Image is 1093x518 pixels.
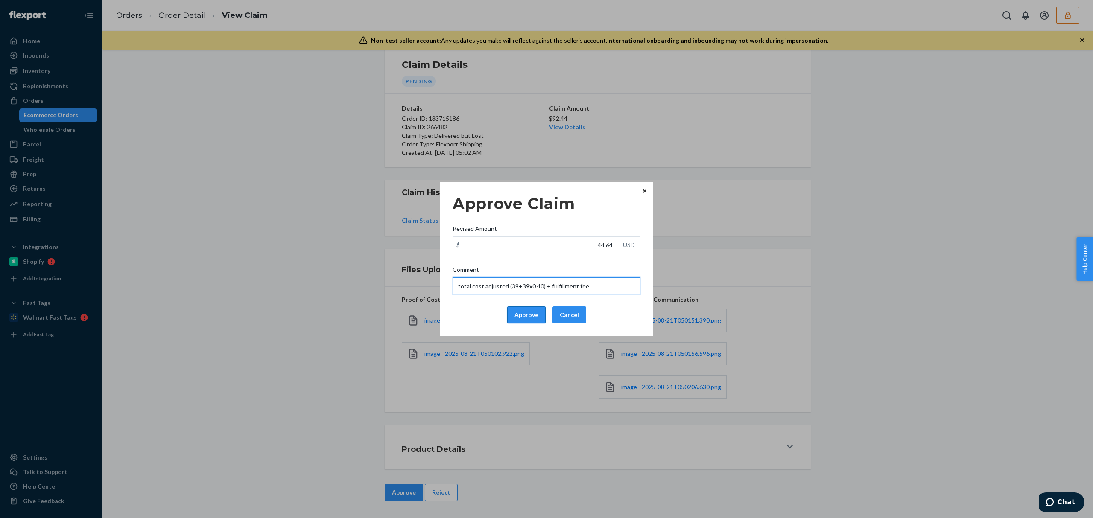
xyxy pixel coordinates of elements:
div: USD [618,237,640,253]
div: $ [453,237,463,253]
button: Approve [507,306,546,323]
input: Comment [453,277,640,294]
h3: Approve Claim [453,195,640,212]
span: Comment [453,265,479,277]
span: Revised Amount [453,224,497,236]
button: Cancel [552,306,586,323]
input: Revised Amount$USD [453,237,618,253]
button: Close [640,186,649,195]
span: Chat [19,6,36,14]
